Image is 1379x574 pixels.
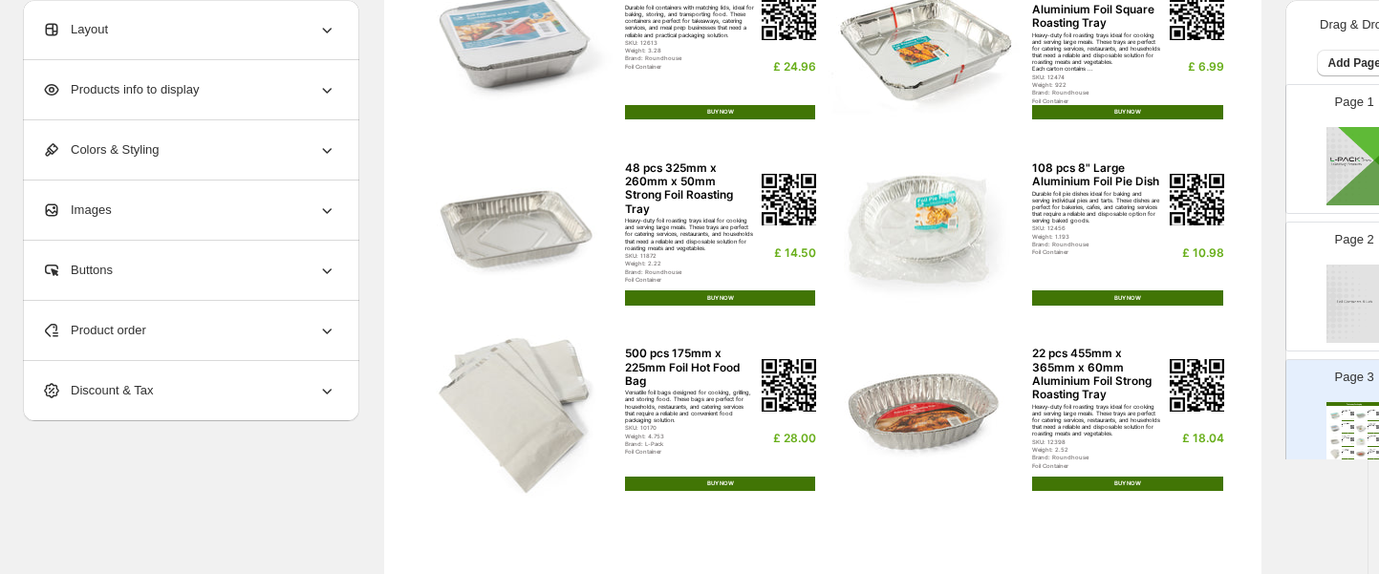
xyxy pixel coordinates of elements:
[1350,442,1354,444] div: £ 14.50
[829,148,1020,311] img: primaryImage
[1329,423,1342,435] img: primaryImage
[1032,290,1223,305] div: BUY NOW
[1355,423,1368,435] img: primaryImage
[625,63,755,70] div: Foil Container
[1032,347,1162,401] div: 22 pcs 455mm x 365mm x 60mm Aluminium Foil Strong Roasting Tray
[1335,368,1374,387] p: Page 3
[1032,161,1162,189] div: 108 pcs 8" Large Aluminium Foil Pie Dish
[625,4,755,38] div: Durable foil containers with matching lids, ideal for baking, storing, and transporting food. The...
[42,261,113,280] span: Buttons
[1342,450,1350,453] div: 500 pcs 175mm x 225mm Foil Hot Food Bag
[1368,424,1376,427] div: 36 pcs 245mm x 245mm Small Aluminium Foil Square Roasting Tray
[1329,410,1342,421] img: primaryImage
[1032,248,1162,255] div: Foil Container
[625,440,755,447] div: Brand: L-Pack
[1169,246,1224,260] div: £ 10.98
[625,161,755,216] div: 48 pcs 325mm x 260mm x 50mm Strong Foil Roasting Tray
[1032,477,1223,491] div: BUY NOW
[1032,224,1162,231] div: SKU: 12456
[42,20,108,39] span: Layout
[625,268,755,275] div: Brand: Roundhouse
[1350,412,1354,415] img: qrcode
[625,252,755,259] div: SKU: 11872
[1368,427,1376,428] div: Heavy-duty foil roasting trays ideal for cooking and serving large meals. These trays are perfect...
[1355,436,1368,447] img: primaryImage
[42,201,112,220] span: Images
[1350,437,1354,441] img: qrcode
[625,389,755,423] div: Versatile foil bags designed for cooking, grilling, and storing food. These bags are perfect for ...
[1032,89,1162,96] div: Brand: Roundhouse
[1350,451,1354,455] img: qrcode
[625,217,755,251] div: Heavy-duty foil roasting trays ideal for cooking and serving large meals. These trays are perfect...
[1032,241,1162,247] div: Brand: Roundhouse
[42,381,153,400] span: Discount & Tax
[761,60,816,74] div: £ 24.96
[1329,436,1342,447] img: primaryImage
[762,359,816,412] img: qrcode
[1032,446,1162,453] div: Weight: 2.52
[625,448,755,455] div: Foil Container
[1032,438,1162,445] div: SKU: 12398
[1368,450,1376,454] div: 22 pcs 455mm x 365mm x 60mm Aluminium Foil Strong Roasting Tray
[1350,430,1354,432] div: £ 24.96
[420,334,612,498] img: primaryImage
[625,433,755,439] div: Weight: 4.753
[625,260,755,266] div: Weight: 2.22
[1335,93,1374,112] p: Page 1
[1342,446,1354,447] div: BUY NOW
[1350,417,1354,419] div: £ 24.99
[1032,81,1162,88] div: Weight: 922
[1032,454,1162,460] div: Brand: Roundhouse
[1169,432,1224,445] div: £ 18.04
[1032,462,1162,469] div: Foil Container
[625,477,816,491] div: BUY NOW
[625,347,755,388] div: 500 pcs 175mm x 225mm Foil Hot Food Bag
[1329,449,1342,460] img: primaryImage
[420,148,612,311] img: primaryImage
[829,334,1020,498] img: primaryImage
[1032,403,1162,437] div: Heavy-duty foil roasting trays ideal for cooking and serving large meals. These trays are perfect...
[625,39,755,46] div: SKU: 12613
[1032,97,1162,104] div: Foil Container
[1032,233,1162,240] div: Weight: 1.193
[1342,433,1354,434] div: BUY NOW
[625,105,816,119] div: BUY NOW
[42,80,199,99] span: Products info to display
[1169,60,1224,74] div: £ 6.99
[1342,411,1350,413] div: 420 pcs No2 Small Foil Containers & Lids - Retail Pack
[1350,425,1354,429] img: qrcode
[625,276,755,283] div: Foil Container
[1170,174,1224,226] img: qrcode
[1032,105,1223,119] div: BUY NOW
[1342,458,1354,459] div: BUY NOW
[42,321,146,340] span: Product order
[625,54,755,61] div: Brand: Roundhouse
[1368,411,1376,413] div: 216 pcs No.6a Foil Containers & Lids - Retail Packs
[1368,436,1376,438] div: 108 pcs 8" Large Aluminium Foil Pie Dish
[625,47,755,53] div: Weight: 3.28
[1032,32,1162,73] div: Heavy-duty foil roasting trays ideal for cooking and serving large meals. These trays are perfect...
[42,140,159,159] span: Colors & Styling
[1032,190,1162,224] div: Durable foil pie dishes ideal for baking and serving individual pies and tarts. These dishes are ...
[761,432,816,445] div: £ 28.00
[1350,456,1354,457] div: £ 28.00
[1032,74,1162,80] div: SKU: 12474
[1342,436,1350,440] div: 48 pcs 325mm x 260mm x 50mm Strong Foil Roasting Tray
[1170,359,1224,412] img: qrcode
[1335,230,1374,249] p: Page 2
[625,290,816,305] div: BUY NOW
[761,246,816,260] div: £ 14.50
[1355,410,1368,421] img: primaryImage
[1342,424,1350,425] div: 80 pcs Square Foil Containers & Lids
[625,424,755,431] div: SKU: 10170
[1355,449,1368,460] img: primaryImage
[762,174,816,226] img: qrcode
